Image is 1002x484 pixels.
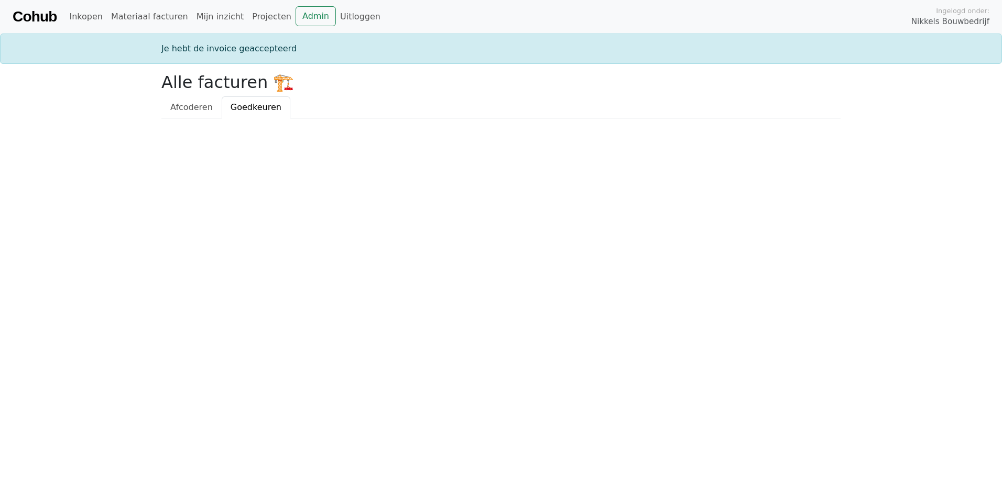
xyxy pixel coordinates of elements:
[936,6,989,16] span: Ingelogd onder:
[161,96,222,118] a: Afcoderen
[192,6,248,27] a: Mijn inzicht
[13,4,57,29] a: Cohub
[336,6,385,27] a: Uitloggen
[161,72,841,92] h2: Alle facturen 🏗️
[231,102,281,112] span: Goedkeuren
[248,6,296,27] a: Projecten
[65,6,106,27] a: Inkopen
[911,16,989,28] span: Nikkels Bouwbedrijf
[222,96,290,118] a: Goedkeuren
[296,6,336,26] a: Admin
[107,6,192,27] a: Materiaal facturen
[170,102,213,112] span: Afcoderen
[155,42,847,55] div: Je hebt de invoice geaccepteerd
